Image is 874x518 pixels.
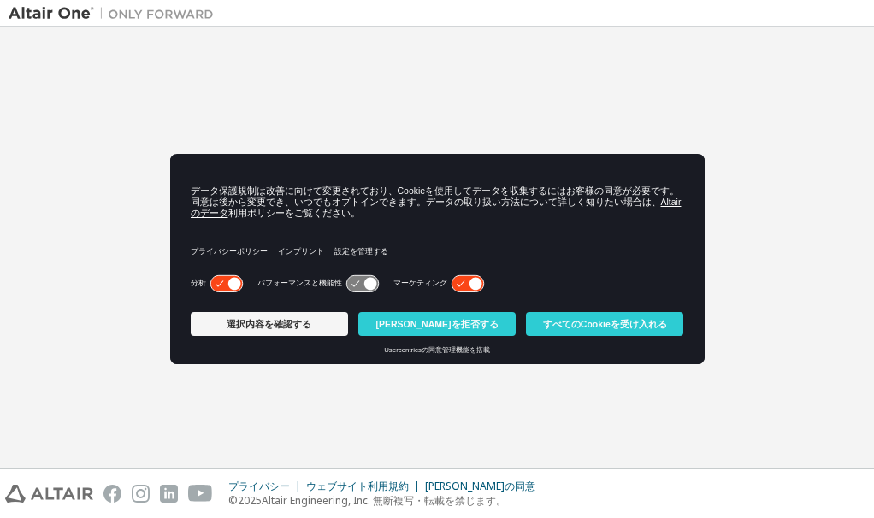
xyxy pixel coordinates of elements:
font: ウェブサイト利用規約 [306,479,409,493]
img: instagram.svg [132,485,150,503]
img: altair_logo.svg [5,485,93,503]
font: 2025 [238,493,262,508]
img: linkedin.svg [160,485,178,503]
img: facebook.svg [103,485,121,503]
font: [PERSON_NAME]の同意 [425,479,535,493]
font: プライバシー [228,479,290,493]
img: youtube.svg [188,485,213,503]
font: Altair Engineering, Inc. 無断複写・転載を禁じます。 [262,493,506,508]
font: © [228,493,238,508]
img: アルタイルワン [9,5,222,22]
